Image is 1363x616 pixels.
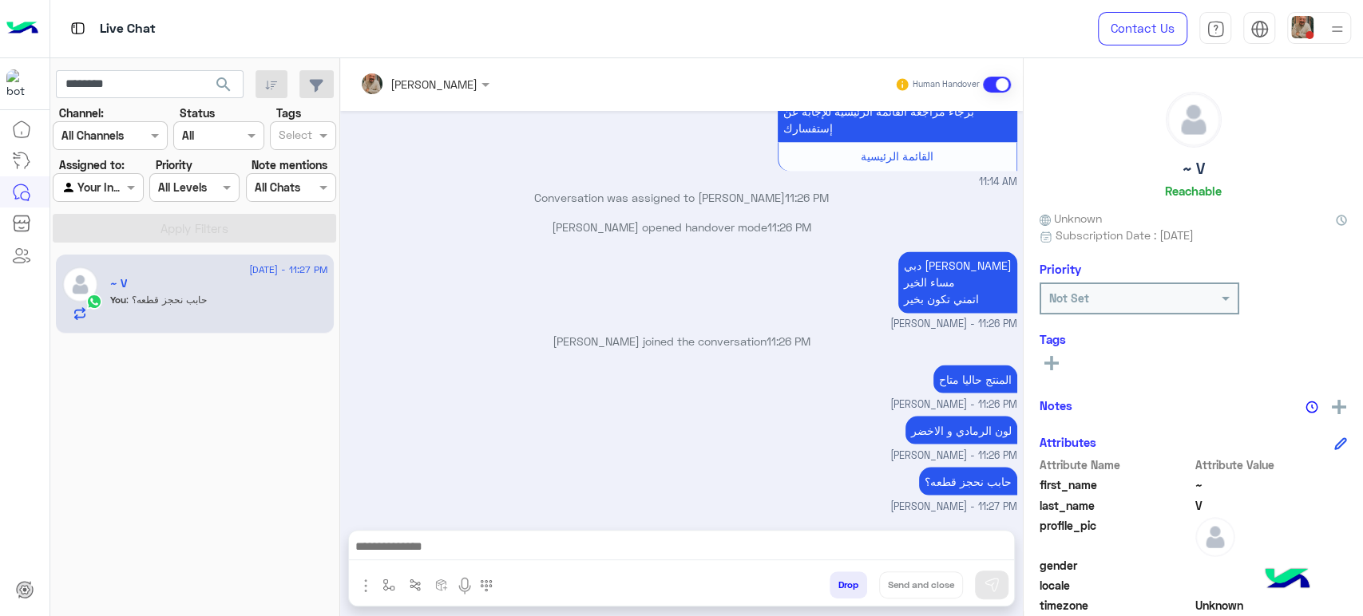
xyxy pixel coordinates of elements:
span: Attribute Name [1040,456,1192,473]
button: create order [429,571,455,598]
h6: Priority [1040,262,1081,276]
span: [PERSON_NAME] - 11:26 PM [890,397,1017,412]
p: 2/9/2025, 11:27 PM [919,467,1017,495]
button: Drop [830,571,867,598]
span: 11:14 AM [979,175,1017,190]
span: last_name [1040,497,1192,514]
span: gender [1040,557,1192,574]
p: 2/9/2025, 11:26 PM [933,365,1017,393]
img: defaultAdmin.png [62,267,98,302]
p: [PERSON_NAME] joined the conversation [347,332,1017,349]
img: Logo [6,12,38,45]
span: Attribute Value [1195,456,1348,473]
img: profile [1327,19,1347,39]
img: send message [984,577,1000,593]
label: Tags [276,105,301,121]
label: Priority [156,156,192,173]
img: add [1332,400,1346,414]
span: ~ [1195,476,1348,493]
img: defaultAdmin.png [1195,517,1235,557]
span: profile_pic [1040,517,1192,554]
span: 11:26 PM [785,191,829,204]
label: Note mentions [252,156,327,173]
p: 2/9/2025, 11:26 PM [898,251,1017,313]
img: Trigger scenario [409,578,422,591]
label: Status [180,105,215,121]
span: V [1195,497,1348,514]
h6: Attributes [1040,435,1096,449]
p: 2/9/2025, 11:14 AM [778,97,1017,142]
span: القائمة الرئيسية [861,149,933,163]
a: tab [1199,12,1231,45]
h6: Tags [1040,332,1347,346]
img: send attachment [356,576,375,595]
small: Human Handover [913,78,980,91]
span: first_name [1040,476,1192,493]
img: send voice note [455,576,474,595]
img: userImage [1291,16,1313,38]
p: Conversation was assigned to [PERSON_NAME] [347,189,1017,206]
img: 1403182699927242 [6,69,35,98]
span: locale [1040,577,1192,594]
span: You [110,294,126,306]
h5: ~ V [1183,160,1205,178]
img: tab [1206,20,1225,38]
img: WhatsApp [86,294,102,310]
img: create order [435,578,448,591]
span: Subscription Date : [DATE] [1056,227,1194,243]
span: 11:26 PM [767,334,810,347]
p: Live Chat [100,18,156,40]
p: 2/9/2025, 11:26 PM [905,416,1017,444]
span: Unknown [1040,210,1102,227]
label: Assigned to: [59,156,125,173]
span: null [1195,577,1348,594]
span: حابب نحجز قطعه؟ [126,294,207,306]
span: [PERSON_NAME] - 11:27 PM [890,499,1017,514]
button: Apply Filters [53,214,336,243]
h6: Notes [1040,398,1072,413]
img: select flow [382,578,395,591]
span: 11:26 PM [767,220,811,234]
a: Contact Us [1098,12,1187,45]
span: null [1195,557,1348,574]
button: Send and close [879,571,963,598]
span: timezone [1040,597,1192,614]
img: notes [1306,401,1318,413]
p: [PERSON_NAME] opened handover mode [347,219,1017,235]
span: [PERSON_NAME] - 11:26 PM [890,317,1017,332]
h6: Reachable [1165,184,1222,198]
img: make a call [480,579,493,592]
img: hulul-logo.png [1259,552,1315,608]
img: tab [68,18,88,38]
img: tab [1250,20,1269,38]
span: Unknown [1195,597,1348,614]
span: [DATE] - 11:27 PM [249,263,327,277]
img: defaultAdmin.png [1167,93,1221,147]
span: search [214,75,233,94]
button: Trigger scenario [402,571,429,598]
div: Select [276,126,312,147]
button: search [204,70,244,105]
button: select flow [376,571,402,598]
span: [PERSON_NAME] - 11:26 PM [890,448,1017,463]
label: Channel: [59,105,104,121]
h5: ~ V [110,277,127,290]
